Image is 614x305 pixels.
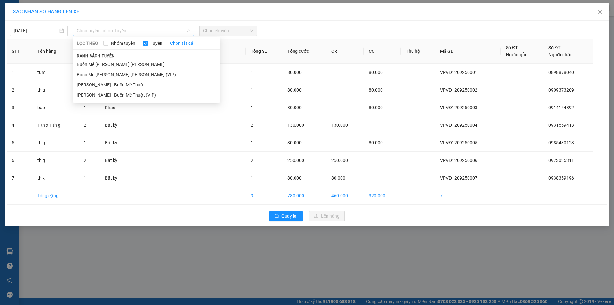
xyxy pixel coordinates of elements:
[148,40,165,47] span: Tuyến
[251,105,253,110] span: 1
[251,175,253,181] span: 1
[440,140,477,145] span: VPVĐ1209250005
[548,87,574,92] span: 0909373209
[287,140,302,145] span: 80.000
[108,40,138,47] span: Nhóm tuyến
[7,152,32,169] td: 6
[548,52,573,57] span: Người nhận
[7,116,32,134] td: 4
[287,87,302,92] span: 80.000
[100,169,131,187] td: Bất kỳ
[14,27,58,34] input: 12/09/2025
[32,39,78,64] th: Tên hàng
[84,158,86,163] span: 2
[77,26,190,36] span: Chọn tuyến - nhóm tuyến
[7,134,32,152] td: 5
[84,140,86,145] span: 1
[84,105,86,110] span: 1
[251,87,253,92] span: 1
[32,187,78,205] td: Tổng cộng
[32,116,78,134] td: 1 th x 1 th g
[401,39,435,64] th: Thu hộ
[597,9,602,14] span: close
[73,59,220,69] li: Buôn Mê [PERSON_NAME] [PERSON_NAME]
[287,158,304,163] span: 250.000
[73,80,220,90] li: [PERSON_NAME] - Buôn Mê Thuột
[369,87,383,92] span: 80.000
[100,99,131,116] td: Khác
[548,140,574,145] span: 0985430123
[287,123,304,128] span: 130.000
[32,152,78,169] td: th g
[84,175,86,181] span: 1
[331,175,345,181] span: 80.000
[100,152,131,169] td: Bất kỳ
[331,158,348,163] span: 250.000
[440,175,477,181] span: VPVĐ1209250007
[287,105,302,110] span: 80.000
[7,99,32,116] td: 3
[7,39,32,64] th: STT
[269,211,303,221] button: rollbackQuay lại
[369,70,383,75] span: 80.000
[435,187,501,205] td: 7
[73,90,220,100] li: [PERSON_NAME] - Buôn Mê Thuột (VIP)
[591,3,609,21] button: Close
[7,169,32,187] td: 7
[251,158,253,163] span: 2
[282,187,326,205] td: 780.000
[435,39,501,64] th: Mã GD
[203,26,253,36] span: Chọn chuyến
[440,123,477,128] span: VPVĐ1209250004
[246,187,282,205] td: 9
[32,81,78,99] td: th g
[326,39,363,64] th: CR
[364,39,401,64] th: CC
[100,116,131,134] td: Bất kỳ
[32,99,78,116] td: bao
[32,134,78,152] td: th g
[440,105,477,110] span: VPVĐ1209250003
[7,81,32,99] td: 2
[364,187,401,205] td: 320.000
[251,70,253,75] span: 1
[251,140,253,145] span: 1
[77,40,98,47] span: LỌC THEO
[440,70,477,75] span: VPVĐ1209250001
[32,64,78,81] td: tum
[7,64,32,81] td: 1
[274,214,279,219] span: rollback
[506,45,518,50] span: Số ĐT
[281,213,297,220] span: Quay lại
[548,158,574,163] span: 0973035311
[32,169,78,187] td: th x
[73,53,119,59] span: Danh sách tuyến
[440,158,477,163] span: VPVĐ1209250006
[548,70,574,75] span: 0898878040
[73,69,220,80] li: Buôn Mê [PERSON_NAME] [PERSON_NAME] (VIP)
[84,123,86,128] span: 2
[548,175,574,181] span: 0938359196
[13,9,79,15] span: XÁC NHẬN SỐ HÀNG LÊN XE
[440,87,477,92] span: VPVĐ1209250002
[251,123,253,128] span: 2
[309,211,345,221] button: uploadLên hàng
[548,105,574,110] span: 0914144892
[548,45,561,50] span: Số ĐT
[331,123,348,128] span: 130.000
[326,187,363,205] td: 460.000
[548,123,574,128] span: 0931559413
[170,40,193,47] a: Chọn tất cả
[369,140,383,145] span: 80.000
[282,39,326,64] th: Tổng cước
[100,134,131,152] td: Bất kỳ
[187,29,191,33] span: down
[287,70,302,75] span: 80.000
[246,39,282,64] th: Tổng SL
[369,105,383,110] span: 80.000
[287,175,302,181] span: 80.000
[506,52,526,57] span: Người gửi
